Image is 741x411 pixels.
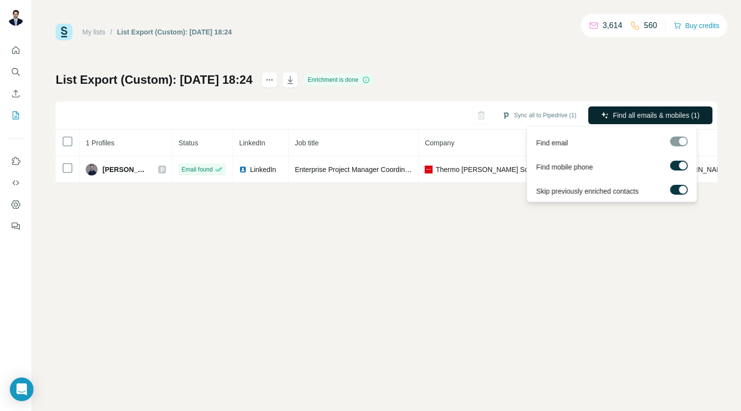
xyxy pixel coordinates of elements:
span: LinkedIn [239,139,265,147]
span: Skip previously enriched contacts [536,186,639,196]
div: Open Intercom Messenger [10,377,34,401]
img: LinkedIn logo [239,166,247,173]
button: Sync all to Pipedrive (1) [495,108,583,123]
span: 1 Profiles [86,139,114,147]
div: List Export (Custom): [DATE] 18:24 [117,27,232,37]
button: Quick start [8,41,24,59]
img: company-logo [425,166,433,173]
button: Dashboard [8,196,24,213]
img: Avatar [8,10,24,26]
button: Use Surfe on LinkedIn [8,152,24,170]
button: My lists [8,106,24,124]
span: Job title [295,139,318,147]
span: Status [178,139,198,147]
button: Feedback [8,217,24,235]
img: Surfe Logo [56,24,72,40]
button: Buy credits [674,19,719,33]
button: Use Surfe API [8,174,24,192]
button: Search [8,63,24,81]
button: Enrich CSV [8,85,24,103]
h1: List Export (Custom): [DATE] 18:24 [56,72,253,88]
div: Enrichment is done [305,74,373,86]
span: Company [425,139,454,147]
span: Thermo [PERSON_NAME] Scientific [436,165,542,174]
p: 3,614 [603,20,622,32]
a: My lists [82,28,105,36]
p: 560 [644,20,657,32]
span: Enterprise Project Manager Coordinator: Global Client Management [295,166,502,173]
button: Find all emails & mobiles (1) [588,106,712,124]
span: [PERSON_NAME] [102,165,148,174]
li: / [110,27,112,37]
span: Find email [536,138,568,148]
span: Find all emails & mobiles (1) [613,110,700,120]
span: LinkedIn [250,165,276,174]
button: actions [262,72,277,88]
span: Email found [181,165,212,174]
span: Find mobile phone [536,162,593,172]
img: Avatar [86,164,98,175]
